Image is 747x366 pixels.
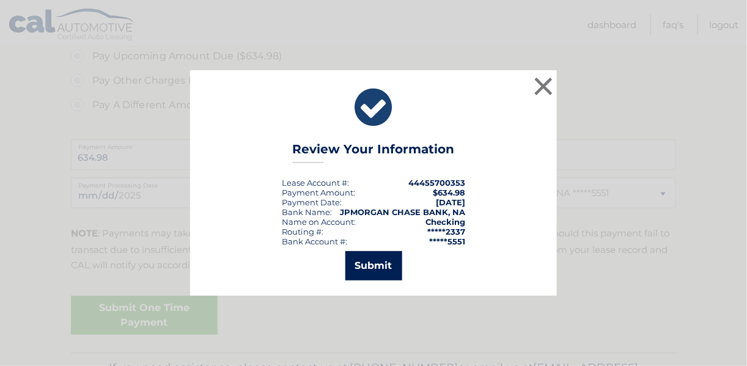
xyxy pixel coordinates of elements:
div: : [282,197,342,207]
div: Bank Account #: [282,236,347,246]
button: Submit [345,251,402,280]
div: Name on Account: [282,217,356,227]
h3: Review Your Information [293,142,455,163]
strong: Checking [425,217,465,227]
div: Bank Name: [282,207,332,217]
span: $634.98 [433,188,465,197]
strong: JPMORGAN CHASE BANK, NA [340,207,465,217]
button: × [531,74,556,98]
span: Payment Date [282,197,340,207]
strong: 44455700353 [408,178,465,188]
span: [DATE] [436,197,465,207]
div: Lease Account #: [282,178,349,188]
div: Routing #: [282,227,323,236]
div: Payment Amount: [282,188,355,197]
